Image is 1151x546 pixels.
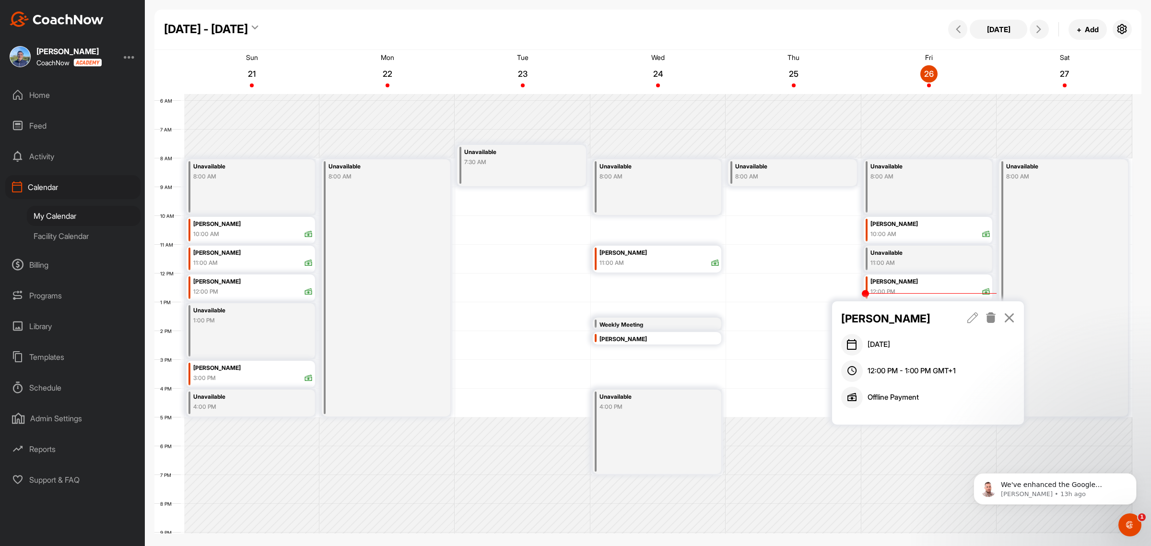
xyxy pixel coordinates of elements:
a: September 25, 2025 [726,50,861,94]
p: 26 [920,69,938,79]
div: [PERSON_NAME] [599,248,719,259]
p: Tue [517,53,529,61]
div: CoachNow [36,59,102,67]
div: 8:00 AM [735,172,835,181]
div: Weekly Meeting [599,320,699,331]
div: 7 AM [154,127,181,132]
div: 8:00 AM [870,172,970,181]
span: 12:00 PM - 1:00 PM GMT+1 [868,366,956,377]
div: 6 AM [154,98,182,104]
button: [DATE] [970,20,1027,39]
div: Unavailable [329,161,428,172]
a: September 24, 2025 [590,50,726,94]
div: 9 AM [154,184,182,190]
img: CoachNow [10,12,104,27]
div: Unavailable [1006,161,1106,172]
div: Schedule [5,376,141,400]
p: 25 [785,69,802,79]
div: 8:00 AM [599,172,699,181]
a: September 26, 2025 [861,50,997,94]
div: 8 AM [154,155,182,161]
div: Unavailable [193,392,293,403]
div: Admin Settings [5,406,141,430]
div: 3 PM [154,357,181,363]
div: 7 PM [154,472,181,478]
span: + [1077,24,1081,35]
div: 12:00 PM [193,287,218,296]
iframe: Intercom live chat [1118,513,1141,536]
div: Templates [5,345,141,369]
div: Unavailable [870,248,970,259]
div: Unavailable [193,305,293,316]
p: 27 [1056,69,1073,79]
div: [DATE] - [DATE] [164,21,248,38]
div: 5 PM [154,415,181,420]
p: 22 [379,69,396,79]
div: [PERSON_NAME] [599,334,719,345]
p: Sun [246,53,258,61]
div: Calendar [5,175,141,199]
div: 4:00 PM [193,403,293,411]
img: square_909ed3242d261a915dd01046af216775.jpg [10,46,31,67]
p: Offline Payment [868,392,919,403]
div: 3:00 PM [193,374,216,382]
div: Activity [5,144,141,168]
div: Programs [5,284,141,308]
div: 1:00 PM [193,316,293,325]
div: Unavailable [735,161,835,172]
div: 10:00 AM [193,230,219,238]
div: Support & FAQ [5,468,141,492]
div: Reports [5,437,141,461]
div: 2 PM [154,328,181,334]
a: September 22, 2025 [319,50,455,94]
div: [PERSON_NAME] [193,363,313,374]
div: 8 PM [154,501,181,507]
div: 4:00 PM [599,403,699,411]
a: September 27, 2025 [997,50,1132,94]
div: Unavailable [870,161,970,172]
div: 10:00 AM [870,230,896,238]
div: 4 PM [154,386,181,392]
div: 11:00 AM [599,259,624,267]
p: Fri [925,53,933,61]
div: [PERSON_NAME] [36,47,102,55]
div: Unavailable [599,161,699,172]
div: 6 PM [154,443,181,449]
a: September 21, 2025 [184,50,319,94]
p: 21 [243,69,260,79]
div: 8:00 AM [193,172,293,181]
p: [PERSON_NAME] [841,310,949,327]
div: Billing [5,253,141,277]
p: Mon [381,53,394,61]
div: 7:30 AM [464,158,564,166]
span: [DATE] [868,339,890,350]
div: Unavailable [599,392,699,403]
p: Wed [651,53,665,61]
div: [PERSON_NAME] [193,219,313,230]
p: 23 [514,69,531,79]
div: 11:00 AM [193,259,218,267]
div: 11:00 AM [870,259,970,267]
p: Message from Alex, sent 13h ago [42,37,165,46]
div: 1 PM [154,299,180,305]
iframe: Intercom notifications message [959,453,1151,520]
div: 9 PM [154,530,181,535]
div: 8:00 AM [1006,172,1106,181]
div: 10 AM [154,213,184,219]
div: 11 AM [154,242,183,248]
div: Feed [5,114,141,138]
div: 8:00 AM [329,172,428,181]
div: Unavailable [464,147,564,158]
div: [PERSON_NAME] [193,248,313,259]
a: September 23, 2025 [455,50,590,94]
div: My Calendar [27,206,141,226]
span: We've enhanced the Google Calendar integration for a more seamless experience. If you haven't lin... [42,28,163,141]
div: 12:00 PM [870,287,895,296]
div: Unavailable [193,161,293,172]
p: Sat [1060,53,1069,61]
div: 12 PM [154,271,183,276]
span: 1 [1138,513,1146,521]
div: [PERSON_NAME] [870,276,990,287]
